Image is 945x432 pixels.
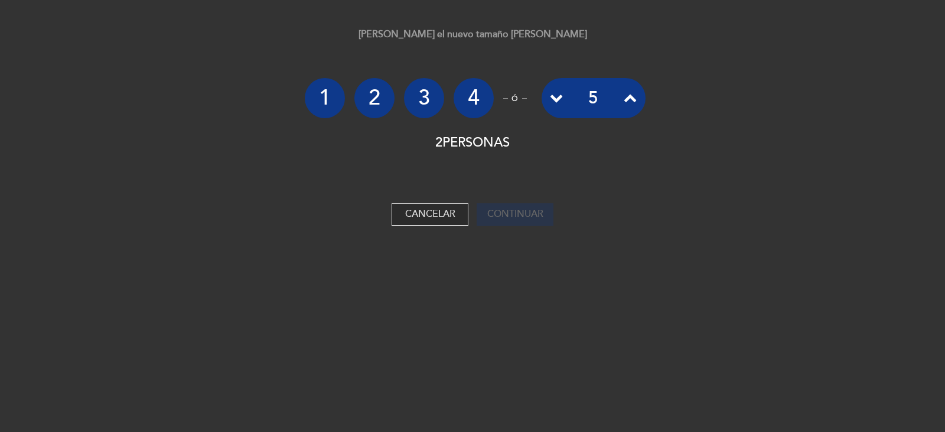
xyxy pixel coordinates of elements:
li: 3 [404,78,444,118]
li: 4 [454,78,494,118]
li: 1 [305,78,345,118]
p: ó [503,93,527,104]
span: PERSONAS [442,135,510,151]
button: Cancelar [392,203,468,226]
button: Continuar [477,203,553,226]
h5: 2 [300,136,646,150]
li: 2 [354,78,395,118]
